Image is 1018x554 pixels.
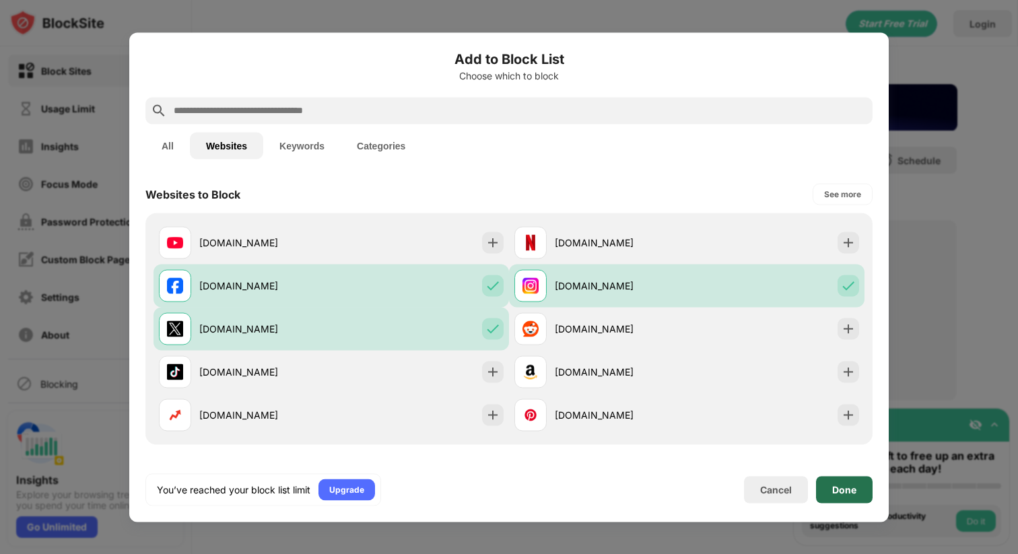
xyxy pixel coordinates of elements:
[522,407,539,423] img: favicons
[199,279,331,293] div: [DOMAIN_NAME]
[151,102,167,118] img: search.svg
[522,363,539,380] img: favicons
[145,70,873,81] div: Choose which to block
[555,408,687,422] div: [DOMAIN_NAME]
[329,483,364,496] div: Upgrade
[555,322,687,336] div: [DOMAIN_NAME]
[522,277,539,293] img: favicons
[522,320,539,337] img: favicons
[199,236,331,250] div: [DOMAIN_NAME]
[145,187,240,201] div: Websites to Block
[145,48,873,69] h6: Add to Block List
[199,322,331,336] div: [DOMAIN_NAME]
[832,484,856,495] div: Done
[555,365,687,379] div: [DOMAIN_NAME]
[760,484,792,495] div: Cancel
[824,187,861,201] div: See more
[190,132,263,159] button: Websites
[167,234,183,250] img: favicons
[199,408,331,422] div: [DOMAIN_NAME]
[555,236,687,250] div: [DOMAIN_NAME]
[167,277,183,293] img: favicons
[167,407,183,423] img: favicons
[167,320,183,337] img: favicons
[167,363,183,380] img: favicons
[157,483,310,496] div: You’ve reached your block list limit
[263,132,341,159] button: Keywords
[522,234,539,250] img: favicons
[145,132,190,159] button: All
[341,132,421,159] button: Categories
[199,365,331,379] div: [DOMAIN_NAME]
[555,279,687,293] div: [DOMAIN_NAME]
